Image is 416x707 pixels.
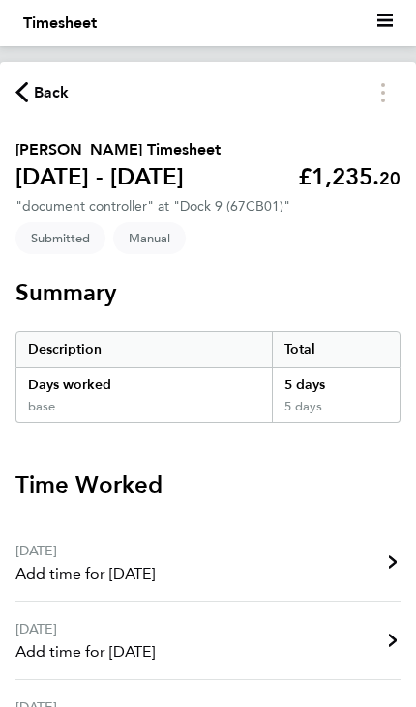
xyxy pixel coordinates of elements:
[15,331,401,423] div: Summary
[15,161,221,192] h1: [DATE] - [DATE]
[15,539,155,562] div: [DATE]
[28,399,55,414] div: base
[113,222,186,254] span: This timesheet was manually created.
[298,162,401,190] app-decimal: £1,235.
[379,168,401,189] span: 20
[366,77,401,107] button: Timesheets Menu
[272,332,400,367] div: Total
[16,368,272,399] div: Days worked
[15,602,401,680] a: [DATE]
[23,12,97,35] li: Timesheet
[272,399,400,422] div: 5 days
[15,617,155,640] div: [DATE]
[15,469,401,500] h3: Time Worked
[15,562,155,585] span: Add time for [DATE]
[15,222,105,254] span: This timesheet is Submitted.
[16,332,272,367] div: Description
[15,198,290,214] div: "document controller" at "Dock 9 (67CB01)"
[15,640,155,664] span: Add time for [DATE]
[272,368,400,399] div: 5 days
[15,80,70,104] button: Back
[34,81,70,104] span: Back
[15,523,401,602] a: [DATE]
[15,138,221,161] h2: [PERSON_NAME] Timesheet
[15,277,401,308] h3: Summary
